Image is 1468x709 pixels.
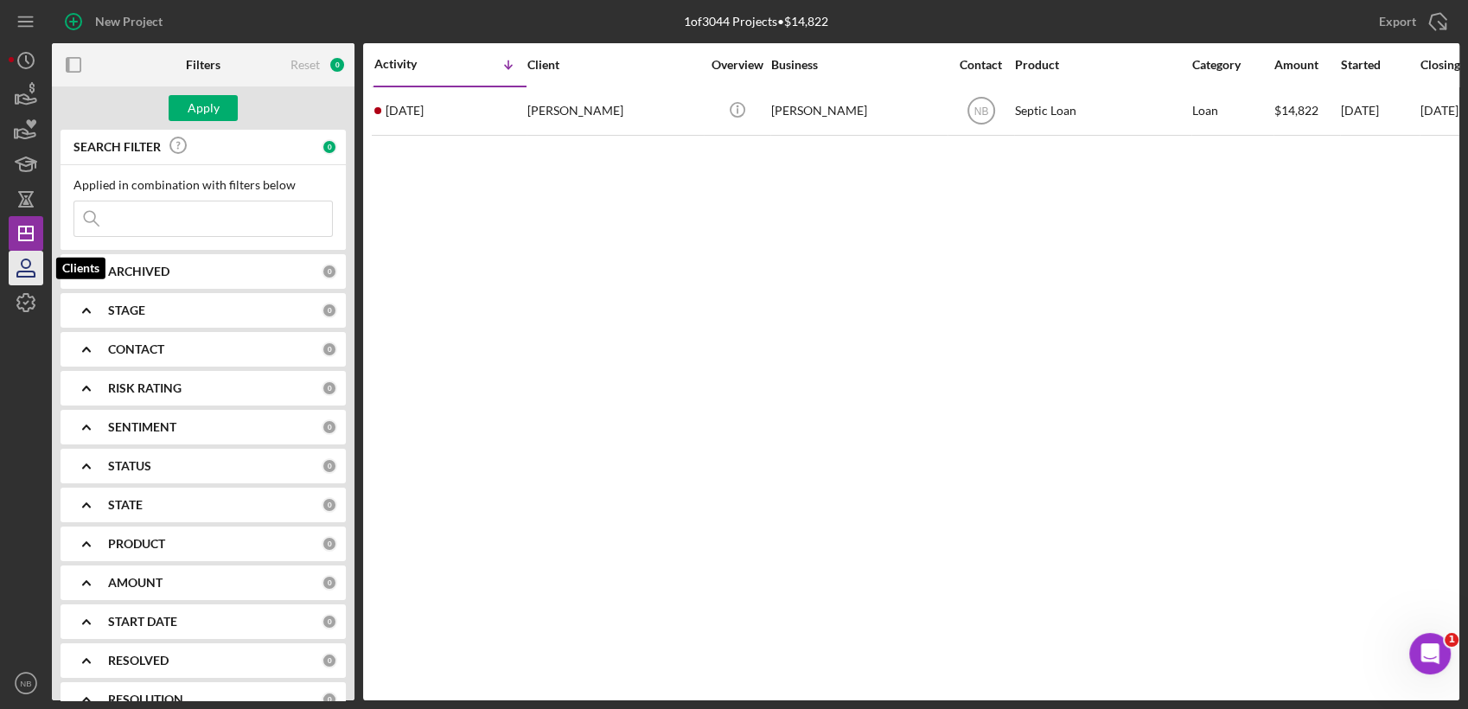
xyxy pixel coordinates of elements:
div: New Project [95,4,163,39]
div: 0 [322,497,337,513]
b: RESOLVED [108,654,169,667]
div: 0 [329,56,346,73]
div: Applied in combination with filters below [73,178,333,192]
div: Reset [290,58,320,72]
div: Business [771,58,944,72]
div: 0 [322,575,337,591]
div: 0 [322,692,337,707]
div: Amount [1274,58,1339,72]
div: Septic Loan [1015,88,1188,134]
span: 1 [1445,633,1458,647]
text: NB [20,679,31,688]
button: NB [9,666,43,700]
div: 0 [322,458,337,474]
div: 0 [322,653,337,668]
div: Activity [374,57,450,71]
div: 0 [322,342,337,357]
b: STAGE [108,303,145,317]
div: Contact [948,58,1013,72]
b: SEARCH FILTER [73,140,161,154]
div: Product [1015,58,1188,72]
div: 0 [322,536,337,552]
div: 0 [322,264,337,279]
time: [DATE] [1420,103,1458,118]
div: [PERSON_NAME] [771,88,944,134]
div: 1 of 3044 Projects • $14,822 [684,15,828,29]
b: PRODUCT [108,537,165,551]
div: Client [527,58,700,72]
div: $14,822 [1274,88,1339,134]
div: [PERSON_NAME] [527,88,700,134]
b: ARCHIVED [108,265,169,278]
div: Started [1341,58,1419,72]
button: New Project [52,4,180,39]
b: CONTACT [108,342,164,356]
div: Loan [1192,88,1273,134]
b: STATE [108,498,143,512]
b: STATUS [108,459,151,473]
div: 0 [322,380,337,396]
b: RESOLUTION [108,693,183,706]
b: START DATE [108,615,177,629]
div: [DATE] [1341,88,1419,134]
div: Category [1192,58,1273,72]
div: Export [1379,4,1416,39]
iframe: Intercom live chat [1409,633,1451,674]
div: 0 [322,419,337,435]
button: Export [1362,4,1459,39]
div: Apply [188,95,220,121]
div: Overview [705,58,769,72]
b: AMOUNT [108,576,163,590]
div: 0 [322,614,337,629]
button: Apply [169,95,238,121]
b: Filters [186,58,220,72]
text: NB [973,105,988,118]
div: 0 [322,303,337,318]
div: 0 [322,139,337,155]
b: SENTIMENT [108,420,176,434]
time: 2025-08-05 12:09 [386,104,424,118]
b: RISK RATING [108,381,182,395]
